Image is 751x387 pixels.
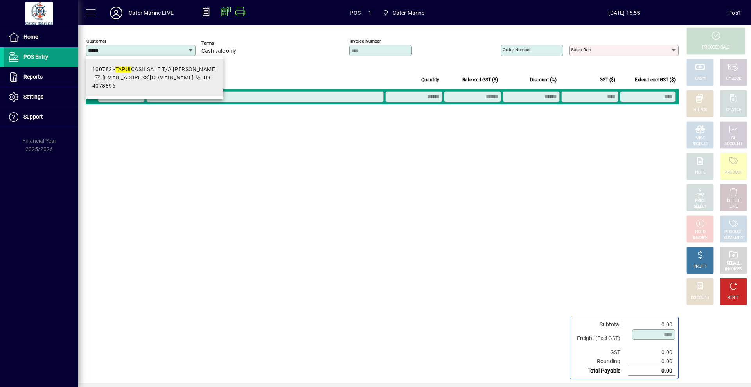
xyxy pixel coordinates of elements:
mat-label: Invoice number [350,38,381,44]
mat-label: Customer [86,38,106,44]
em: TAPUI [115,66,131,72]
div: PRODUCT [724,229,742,235]
mat-label: Sales rep [571,47,591,52]
div: PRICE [695,198,706,204]
span: 1 [368,7,372,19]
div: DISCOUNT [691,295,710,301]
td: Total Payable [573,366,628,376]
div: SUMMARY [724,235,743,241]
div: PROCESS SALE [702,45,729,50]
div: PROFIT [694,264,707,270]
td: Freight (Excl GST) [573,329,628,348]
div: CHARGE [726,107,741,113]
span: Support [23,113,43,120]
div: Cater Marine LIVE [129,7,174,19]
span: Extend excl GST ($) [635,76,676,84]
span: Quantity [421,76,439,84]
td: 0.00 [628,348,675,357]
div: PRODUCT [691,141,709,147]
span: Settings [23,94,43,100]
div: Pos1 [728,7,741,19]
div: SELECT [694,204,707,210]
span: [DATE] 15:55 [520,7,729,19]
span: Reports [23,74,43,80]
span: GST ($) [600,76,615,84]
a: Support [4,107,78,127]
div: INVOICE [693,235,707,241]
div: ACCOUNT [724,141,742,147]
div: 100782 - CASH SALE T/A [PERSON_NAME] [92,65,217,74]
td: GST [573,348,628,357]
span: Cash sale only [201,48,236,54]
div: RECALL [727,261,740,266]
div: PRODUCT [724,170,742,176]
td: 0.00 [628,366,675,376]
a: Home [4,27,78,47]
div: CASH [695,76,705,82]
span: [EMAIL_ADDRESS][DOMAIN_NAME] [102,74,194,81]
span: Discount (%) [530,76,557,84]
span: POS [350,7,361,19]
span: POS Entry [23,54,48,60]
button: Profile [104,6,129,20]
div: LINE [729,204,737,210]
div: MISC [695,135,705,141]
div: GL [731,135,736,141]
span: Cater Marine [393,7,425,19]
span: Home [23,34,38,40]
div: RESET [728,295,739,301]
td: 0.00 [628,320,675,329]
span: Terms [201,41,248,46]
mat-option: 100782 - TAPUI CASH SALE T/A Mike Quilter [86,59,223,96]
div: CHEQUE [726,76,741,82]
span: Cater Marine [379,6,428,20]
span: Rate excl GST ($) [462,76,498,84]
div: INVOICES [725,266,742,272]
div: HOLD [695,229,705,235]
td: 0.00 [628,357,675,366]
td: Subtotal [573,320,628,329]
div: EFTPOS [693,107,708,113]
td: Rounding [573,357,628,366]
mat-label: Order number [503,47,531,52]
a: Reports [4,67,78,87]
div: DELETE [727,198,740,204]
a: Settings [4,87,78,107]
div: NOTE [695,170,705,176]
